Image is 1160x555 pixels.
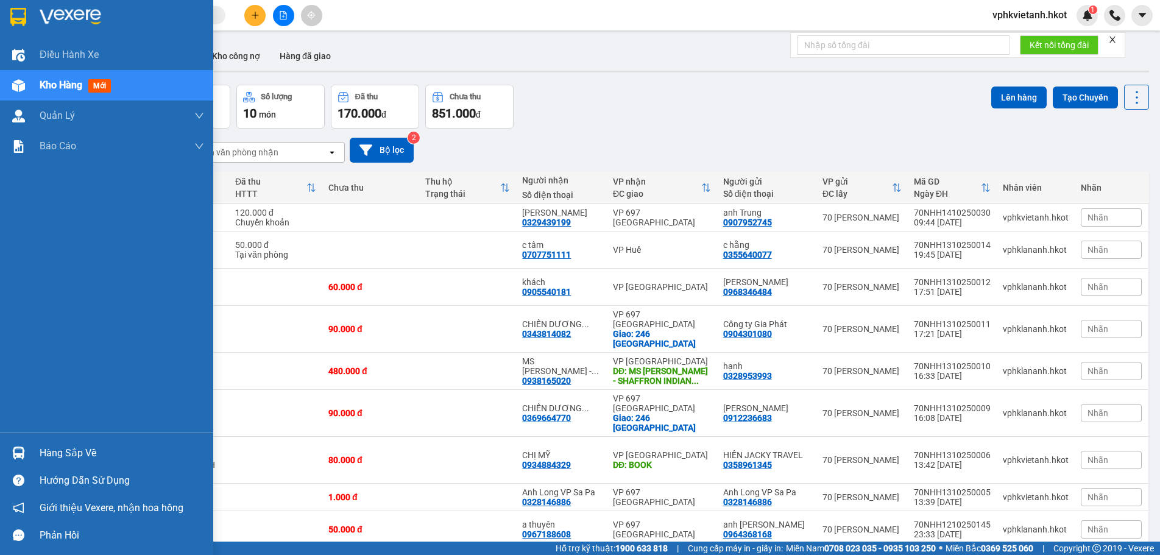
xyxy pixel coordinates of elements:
div: VP [GEOGRAPHIC_DATA] [613,282,711,292]
div: a thuyên [522,520,601,529]
div: Số điện thoại [723,189,810,199]
span: đ [476,110,481,119]
span: Nhãn [1087,245,1108,255]
div: Tại văn phòng [235,250,316,260]
div: 13:39 [DATE] [914,497,991,507]
span: Giới thiệu Vexere, nhận hoa hồng [40,500,183,515]
span: question-circle [13,475,24,486]
span: Nhãn [1087,455,1108,465]
div: 0358961345 [723,460,772,470]
th: Toggle SortBy [816,172,908,204]
span: file-add [279,11,288,19]
div: 19:45 [DATE] [914,250,991,260]
div: 70 [PERSON_NAME] [822,408,902,418]
div: VP 697 [GEOGRAPHIC_DATA] [613,309,711,329]
span: Kết nối tổng đài [1030,38,1089,52]
span: caret-down [1137,10,1148,21]
strong: 0369 525 060 [981,543,1033,553]
span: notification [13,502,24,514]
sup: 2 [408,132,420,144]
div: 120.000 đ [235,208,316,217]
button: caret-down [1131,5,1153,26]
div: 0343814082 [522,329,571,339]
div: 70 [PERSON_NAME] [822,525,902,534]
div: khách [522,277,601,287]
div: Hướng dẫn sử dụng [40,472,204,490]
div: vphklananh.hkot [1003,282,1069,292]
img: warehouse-icon [12,79,25,92]
div: 50.000 đ [328,525,413,534]
div: 17:51 [DATE] [914,287,991,297]
div: 09:44 [DATE] [914,217,991,227]
div: 70 [PERSON_NAME] [822,366,902,376]
div: 80.000 đ [328,455,413,465]
div: c hằng [723,240,810,250]
span: | [677,542,679,555]
th: Toggle SortBy [419,172,516,204]
span: ... [582,403,589,413]
span: mới [88,79,111,93]
div: VP 697 [GEOGRAPHIC_DATA] [613,487,711,507]
div: Chưa thu [328,183,413,193]
div: 0938165020 [522,376,571,386]
button: Lên hàng [991,87,1047,108]
div: HTTT [235,189,306,199]
button: Chưa thu851.000đ [425,85,514,129]
div: CHIẾN DƯƠNG 246 ĐBP SA PA [522,403,601,413]
div: 70 [PERSON_NAME] [822,245,902,255]
span: | [1042,542,1044,555]
span: 851.000 [432,106,476,121]
div: Anh Chung [723,403,810,413]
div: Anh Long VP Sa Pa [723,487,810,497]
img: icon-new-feature [1082,10,1093,21]
div: CHỊ MỸ [522,450,601,460]
span: close [1108,35,1117,44]
div: Chuyển khoản [235,217,316,227]
span: ⚪️ [939,546,942,551]
div: vphklananh.hkot [1003,525,1069,534]
span: Nhãn [1087,492,1108,502]
div: Nhãn [1081,183,1142,193]
div: 70NHH1310250009 [914,403,991,413]
div: Giao: 246 Điện Biên Phủ [613,413,711,433]
span: ... [582,319,589,329]
span: 1 [1091,5,1095,14]
div: Ngày ĐH [914,189,981,199]
div: vphklananh.hkot [1003,324,1069,334]
div: 70NHH1410250030 [914,208,991,217]
span: Miền Nam [786,542,936,555]
span: down [194,141,204,151]
div: Số lượng [261,93,292,101]
svg: open [327,147,337,157]
div: 1.000 đ [328,492,413,502]
div: ĐC giao [613,189,701,199]
button: Kho công nợ [202,41,270,71]
div: VP 697 [GEOGRAPHIC_DATA] [613,394,711,413]
span: món [259,110,276,119]
img: warehouse-icon [12,49,25,62]
img: warehouse-icon [12,447,25,459]
div: 0904301080 [723,329,772,339]
span: message [13,529,24,541]
div: Người nhận [522,175,601,185]
span: Nhãn [1087,282,1108,292]
div: VP [GEOGRAPHIC_DATA] [613,450,711,460]
div: 0934884329 [522,460,571,470]
button: Bộ lọc [350,138,414,163]
img: warehouse-icon [12,110,25,122]
span: vphkvietanh.hkot [983,7,1077,23]
div: Công ty Gia Phát [723,319,810,329]
button: aim [301,5,322,26]
div: Phản hồi [40,526,204,545]
div: vphkvietanh.hkot [1003,492,1069,502]
div: 17:21 [DATE] [914,329,991,339]
button: file-add [273,5,294,26]
th: Toggle SortBy [229,172,322,204]
div: Anh Minh [522,208,601,217]
div: 16:08 [DATE] [914,413,991,423]
div: vphklananh.hkot [1003,366,1069,376]
div: 90.000 đ [328,324,413,334]
span: Điều hành xe [40,47,99,62]
div: 480.000 đ [328,366,413,376]
span: Nhãn [1087,408,1108,418]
